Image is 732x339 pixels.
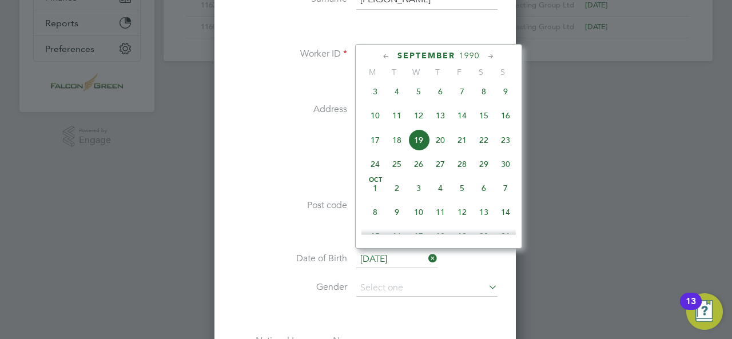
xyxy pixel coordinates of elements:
label: Date of Birth [233,253,347,265]
span: 22 [473,129,495,151]
span: 29 [473,153,495,175]
label: Address [233,103,347,115]
span: 8 [364,201,386,223]
span: 19 [408,129,429,151]
span: 9 [386,201,408,223]
span: M [361,67,383,77]
span: 20 [429,129,451,151]
span: 27 [429,153,451,175]
span: 14 [495,201,516,223]
span: 4 [386,81,408,102]
span: 24 [364,153,386,175]
span: 14 [451,105,473,126]
div: 13 [686,301,696,316]
span: 10 [364,105,386,126]
span: Oct [364,177,386,183]
span: 15 [364,225,386,247]
span: 16 [495,105,516,126]
span: 15 [473,105,495,126]
span: F [448,67,470,77]
span: 25 [386,153,408,175]
input: Select one [356,251,437,268]
span: S [470,67,492,77]
span: 9 [495,81,516,102]
span: 1990 [459,51,480,61]
span: 17 [364,129,386,151]
span: 7 [451,81,473,102]
span: 3 [408,177,429,199]
label: Worker ID [233,48,347,60]
span: 18 [386,129,408,151]
span: 17 [408,225,429,247]
span: 30 [495,153,516,175]
span: 11 [429,201,451,223]
span: W [405,67,427,77]
span: 4 [429,177,451,199]
span: S [492,67,514,77]
label: Post code [233,200,347,212]
span: 12 [451,201,473,223]
label: Gender [233,281,347,293]
span: 7 [495,177,516,199]
span: T [383,67,405,77]
span: 13 [473,201,495,223]
span: 19 [451,225,473,247]
span: 8 [473,81,495,102]
span: 5 [451,177,473,199]
span: 26 [408,153,429,175]
span: 20 [473,225,495,247]
span: 2 [386,177,408,199]
span: T [427,67,448,77]
span: 18 [429,225,451,247]
span: 16 [386,225,408,247]
span: 23 [495,129,516,151]
span: 28 [451,153,473,175]
span: 6 [429,81,451,102]
span: 21 [495,225,516,247]
span: 3 [364,81,386,102]
input: Select one [356,280,498,297]
span: 13 [429,105,451,126]
span: 12 [408,105,429,126]
span: 5 [408,81,429,102]
span: 6 [473,177,495,199]
span: September [397,51,455,61]
span: 21 [451,129,473,151]
span: 10 [408,201,429,223]
span: 11 [386,105,408,126]
button: Open Resource Center, 13 new notifications [686,293,723,330]
span: 1 [364,177,386,199]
